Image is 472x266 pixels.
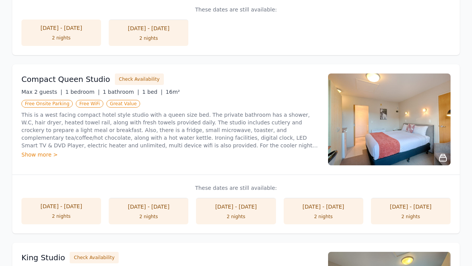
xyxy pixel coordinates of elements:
[291,203,356,211] div: [DATE] - [DATE]
[21,6,451,13] p: These dates are still available:
[115,73,164,85] button: Check Availability
[76,100,103,108] span: Free WiFi
[21,151,319,158] div: Show more >
[116,203,181,211] div: [DATE] - [DATE]
[379,214,443,220] div: 2 nights
[29,213,93,219] div: 2 nights
[21,100,73,108] span: Free Onsite Parking
[204,214,268,220] div: 2 nights
[21,89,62,95] span: Max 2 guests |
[21,252,65,263] h3: King Studio
[291,214,356,220] div: 2 nights
[29,35,93,41] div: 2 nights
[21,74,110,85] h3: Compact Queen Studio
[204,203,268,211] div: [DATE] - [DATE]
[379,203,443,211] div: [DATE] - [DATE]
[21,111,319,149] p: This is a west facing compact hotel style studio with a queen size bed. The private bathroom has ...
[116,214,181,220] div: 2 nights
[166,89,180,95] span: 16m²
[21,184,451,192] p: These dates are still available:
[70,252,119,263] button: Check Availability
[65,89,100,95] span: 1 bedroom |
[116,35,181,41] div: 2 nights
[106,100,140,108] span: Great Value
[142,89,162,95] span: 1 bed |
[103,89,139,95] span: 1 bathroom |
[116,24,181,32] div: [DATE] - [DATE]
[29,24,93,32] div: [DATE] - [DATE]
[29,202,93,210] div: [DATE] - [DATE]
